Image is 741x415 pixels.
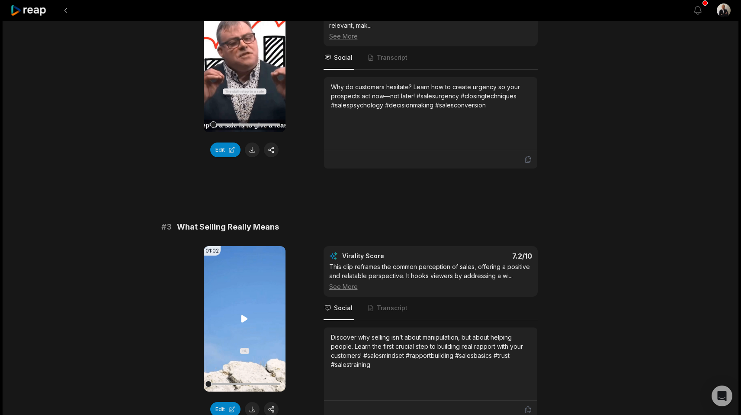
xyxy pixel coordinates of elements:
[342,252,435,260] div: Virality Score
[161,221,172,233] span: # 3
[329,32,532,41] div: See More
[204,246,285,392] video: Your browser does not support mp4 format.
[439,252,532,260] div: 7.2 /10
[210,143,241,157] button: Edit
[329,262,532,291] div: This clip reframes the common perception of sales, offering a positive and relatable perspective....
[324,297,538,320] nav: Tabs
[329,282,532,291] div: See More
[377,304,407,312] span: Transcript
[334,53,353,62] span: Social
[331,82,530,110] div: Why do customers hesitate? Learn how to create urgency so your prospects act now—not later! #sale...
[712,386,732,406] div: Open Intercom Messenger
[324,46,538,70] nav: Tabs
[377,53,407,62] span: Transcript
[334,304,353,312] span: Social
[177,221,279,233] span: What Selling Really Means
[329,3,532,41] div: This segment addresses a universal sales challenge—[MEDICAL_DATA]. The actionable tips for creati...
[331,333,530,369] div: Discover why selling isn’t about manipulation, but about helping people. Learn the first crucial ...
